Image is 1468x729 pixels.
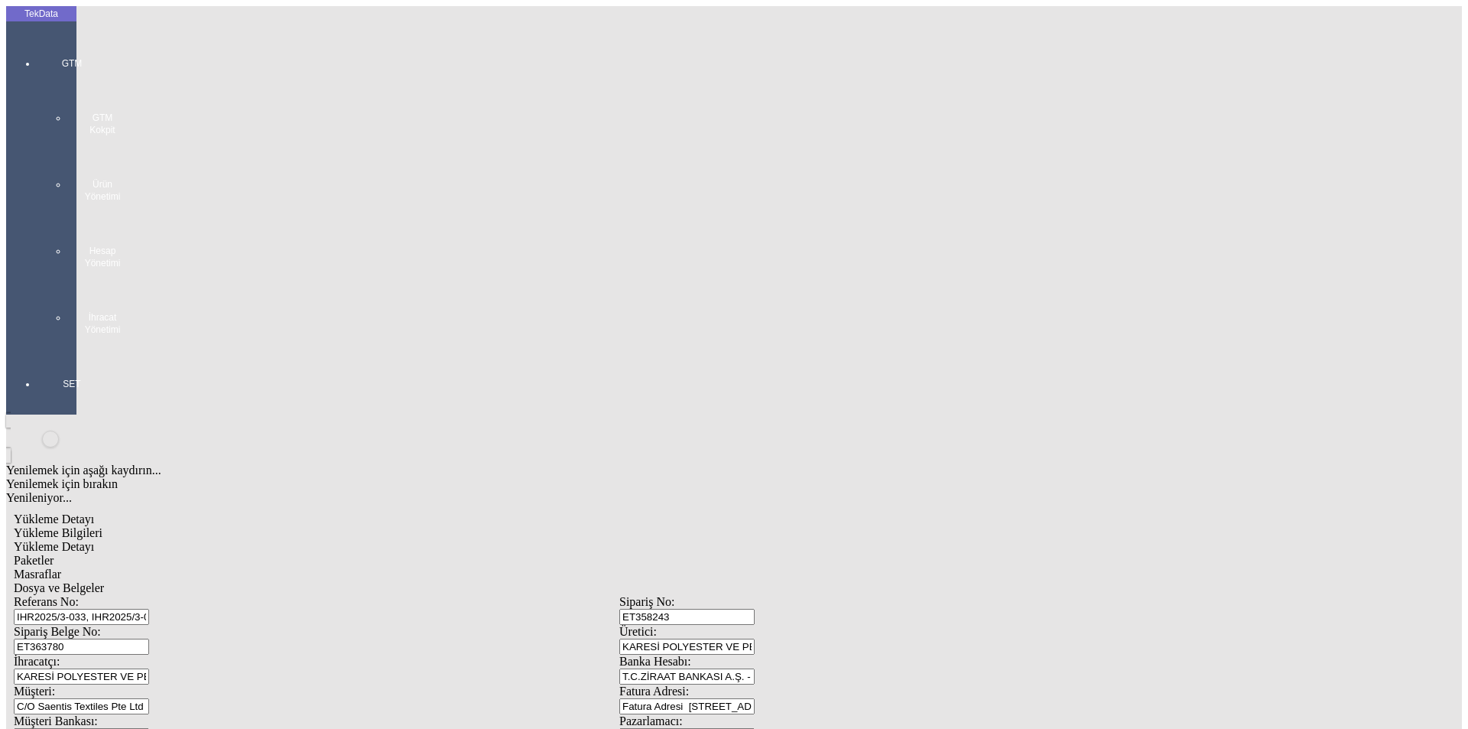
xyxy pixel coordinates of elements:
[14,526,102,539] span: Yükleme Bilgileri
[619,625,657,638] span: Üretici:
[6,8,76,20] div: TekData
[14,581,104,594] span: Dosya ve Belgeler
[6,464,1233,477] div: Yenilemek için aşağı kaydırın...
[14,714,98,727] span: Müşteri Bankası:
[14,554,54,567] span: Paketler
[619,714,683,727] span: Pazarlamacı:
[14,625,101,638] span: Sipariş Belge No:
[619,685,689,698] span: Fatura Adresi:
[49,378,95,390] span: SET
[49,57,95,70] span: GTM
[14,540,94,553] span: Yükleme Detayı
[80,178,125,203] span: Ürün Yönetimi
[619,655,691,668] span: Banka Hesabı:
[80,245,125,269] span: Hesap Yönetimi
[14,595,79,608] span: Referans No:
[14,568,61,581] span: Masraflar
[14,685,55,698] span: Müşteri:
[80,311,125,336] span: İhracat Yönetimi
[619,595,674,608] span: Sipariş No:
[14,655,60,668] span: İhracatçı:
[80,112,125,136] span: GTM Kokpit
[6,491,1233,505] div: Yenileniyor...
[14,513,94,526] span: Yükleme Detayı
[6,477,1233,491] div: Yenilemek için bırakın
